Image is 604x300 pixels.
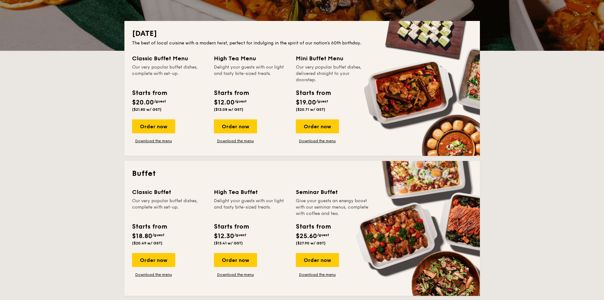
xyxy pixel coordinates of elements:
[132,198,206,217] div: Our very popular buffet dishes, complete with set-up.
[214,54,288,63] div: High Tea Menu
[317,233,329,237] span: /guest
[132,222,167,231] div: Starts from
[132,232,152,240] span: $18.80
[214,198,288,217] div: Delight your guests with our light and tasty bite-sized treats.
[214,88,249,98] div: Starts from
[214,138,257,143] a: Download the menu
[296,188,370,197] div: Seminar Buffet
[296,222,330,231] div: Starts from
[296,119,339,133] div: Order now
[132,119,175,133] div: Order now
[132,107,162,112] span: ($21.80 w/ GST)
[234,233,246,237] span: /guest
[296,138,339,143] a: Download the menu
[152,233,164,237] span: /guest
[132,88,167,98] div: Starts from
[214,99,235,106] span: $12.00
[132,40,472,46] div: The best of local cuisine with a modern twist, perfect for indulging in the spirit of our nation’...
[132,169,472,179] h2: Buffet
[132,54,206,63] div: Classic Buffet Menu
[296,253,339,267] div: Order now
[296,54,370,63] div: Mini Buffet Menu
[296,241,326,245] span: ($27.90 w/ GST)
[316,99,328,103] span: /guest
[296,88,330,98] div: Starts from
[214,272,257,277] a: Download the menu
[214,253,257,267] div: Order now
[235,99,247,103] span: /guest
[132,29,472,39] h2: [DATE]
[132,99,154,106] span: $20.00
[214,119,257,133] div: Order now
[296,198,370,217] div: Give your guests an energy boost with our seminar menus, complete with coffee and tea.
[154,99,166,103] span: /guest
[214,222,249,231] div: Starts from
[132,188,206,197] div: Classic Buffet
[214,188,288,197] div: High Tea Buffet
[132,272,175,277] a: Download the menu
[132,64,206,83] div: Our very popular buffet dishes, complete with set-up.
[214,107,243,112] span: ($13.08 w/ GST)
[214,64,288,83] div: Delight your guests with our light and tasty bite-sized treats.
[296,64,370,83] div: Our very popular buffet dishes, delivered straight to your doorstep.
[214,232,234,240] span: $12.30
[132,241,163,245] span: ($20.49 w/ GST)
[296,232,317,240] span: $25.60
[132,138,175,143] a: Download the menu
[296,272,339,277] a: Download the menu
[296,107,325,112] span: ($20.71 w/ GST)
[214,241,243,245] span: ($13.41 w/ GST)
[132,253,175,267] div: Order now
[296,99,316,106] span: $19.00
